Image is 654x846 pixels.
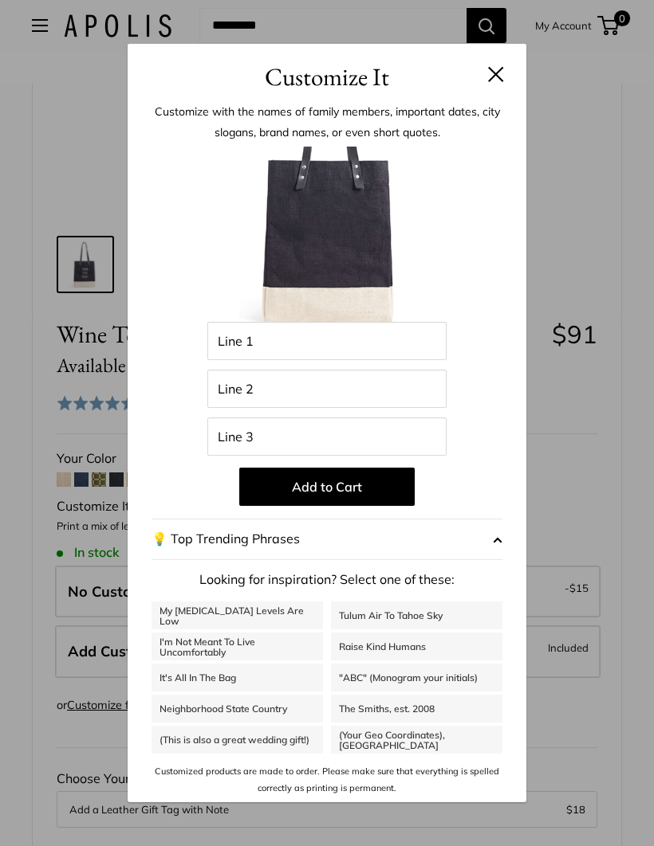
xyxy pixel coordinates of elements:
[331,695,502,723] a: The Smiths, est. 2008
[152,664,323,691] a: It's All In The Bag
[239,147,415,322] img: 1_wine-tote-customizer-black.jpg
[152,101,502,143] p: Customize with the names of family members, important dates, city slogans, brand names, or even s...
[152,633,323,660] a: I'm Not Meant To Live Uncomfortably
[152,726,323,754] a: (This is also a great wedding gift!)
[331,601,502,629] a: Tulum Air To Tahoe Sky
[152,601,323,629] a: My [MEDICAL_DATA] Levels Are Low
[152,519,502,560] button: 💡 Top Trending Phrases
[152,568,502,592] p: Looking for inspiration? Select one of these:
[239,468,415,506] button: Add to Cart
[331,633,502,660] a: Raise Kind Humans
[331,726,502,754] a: (Your Geo Coordinates), [GEOGRAPHIC_DATA]
[152,695,323,723] a: Neighborhood State Country
[152,763,502,796] p: Customized products are made to order. Please make sure that everything is spelled correctly as p...
[331,664,502,691] a: "ABC" (Monogram your initials)
[152,58,502,96] h3: Customize It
